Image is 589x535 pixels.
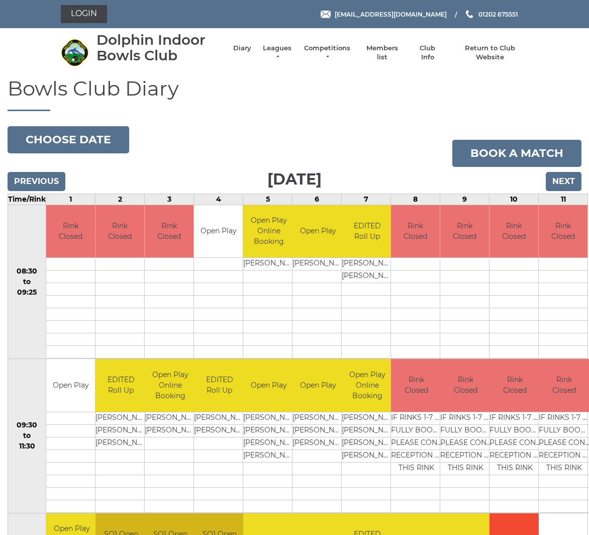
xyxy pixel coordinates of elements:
[342,271,392,283] td: [PERSON_NAME]
[194,412,245,424] td: [PERSON_NAME]
[440,424,491,437] td: FULLY BOOKED
[489,359,540,412] td: Rink Closed
[489,194,539,205] td: 10
[440,205,489,258] td: Rink Closed
[489,450,540,462] td: RECEPTION TO BOOK
[440,194,489,205] td: 9
[361,44,403,62] a: Members list
[391,462,442,475] td: THIS RINK
[342,424,392,437] td: [PERSON_NAME]
[8,359,46,513] td: 09:30 to 11:30
[342,359,392,412] td: Open Play Online Booking
[489,424,540,437] td: FULLY BOOKED
[243,359,294,412] td: Open Play
[539,205,587,258] td: Rink Closed
[391,412,442,424] td: IF RINKS 1-7 ARE
[194,194,243,205] td: 4
[391,450,442,462] td: RECEPTION TO BOOK
[413,44,442,62] a: Club Info
[8,77,581,111] h1: Bowls Club Diary
[440,412,491,424] td: IF RINKS 1-7 ARE
[489,437,540,450] td: PLEASE CONTACT
[96,32,223,63] div: Dolphin Indoor Bowls Club
[391,424,442,437] td: FULLY BOOKED
[391,359,442,412] td: Rink Closed
[61,5,107,23] a: Login
[95,205,144,258] td: Rink Closed
[145,194,194,205] td: 3
[292,205,343,258] td: Open Play
[292,258,343,271] td: [PERSON_NAME]
[546,172,581,191] input: Next
[440,359,491,412] td: Rink Closed
[452,44,528,62] a: Return to Club Website
[145,412,195,424] td: [PERSON_NAME]
[292,194,342,205] td: 6
[243,450,294,462] td: [PERSON_NAME]
[194,424,245,437] td: [PERSON_NAME]
[243,258,294,271] td: [PERSON_NAME]
[489,205,538,258] td: Rink Closed
[452,140,581,167] a: Book a match
[243,424,294,437] td: [PERSON_NAME]
[95,412,146,424] td: [PERSON_NAME]
[440,450,491,462] td: RECEPTION TO BOOK
[8,126,129,153] button: Choose date
[342,258,392,271] td: [PERSON_NAME]
[292,412,343,424] td: [PERSON_NAME]
[342,450,392,462] td: [PERSON_NAME]
[243,205,294,258] td: Open Play Online Booking
[194,359,245,412] td: EDITED Roll Up
[243,437,294,450] td: [PERSON_NAME]
[46,194,95,205] td: 1
[95,437,146,450] td: [PERSON_NAME]
[8,194,46,205] td: Time/Rink
[478,10,518,18] span: 01202 675551
[440,437,491,450] td: PLEASE CONTACT
[342,437,392,450] td: [PERSON_NAME]
[391,194,440,205] td: 8
[292,359,343,412] td: Open Play
[342,412,392,424] td: [PERSON_NAME]
[46,205,95,258] td: Rink Closed
[466,10,473,18] img: Phone us
[95,194,145,205] td: 2
[8,172,65,191] input: Previous
[194,205,243,258] td: Open Play
[440,462,491,475] td: THIS RINK
[489,412,540,424] td: IF RINKS 1-7 ARE
[303,44,351,62] a: Competitions
[321,11,331,18] img: Email
[489,462,540,475] td: THIS RINK
[292,437,343,450] td: [PERSON_NAME]
[292,424,343,437] td: [PERSON_NAME]
[464,10,518,19] a: Phone us 01202 675551
[233,44,251,53] a: Diary
[95,424,146,437] td: [PERSON_NAME]
[95,359,146,412] td: EDITED Roll Up
[145,424,195,437] td: [PERSON_NAME]
[145,205,193,258] td: Rink Closed
[261,44,293,62] a: Leagues
[8,205,46,359] td: 08:30 to 09:25
[46,359,95,412] td: Open Play
[391,437,442,450] td: PLEASE CONTACT
[61,39,88,66] img: Dolphin Indoor Bowls Club
[335,10,447,18] span: [EMAIL_ADDRESS][DOMAIN_NAME]
[342,205,392,258] td: EDITED Roll Up
[243,194,292,205] td: 5
[243,412,294,424] td: [PERSON_NAME]
[342,194,391,205] td: 7
[391,205,440,258] td: Rink Closed
[321,10,447,19] a: Email [EMAIL_ADDRESS][DOMAIN_NAME]
[145,359,195,412] td: Open Play Online Booking
[539,194,588,205] td: 11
